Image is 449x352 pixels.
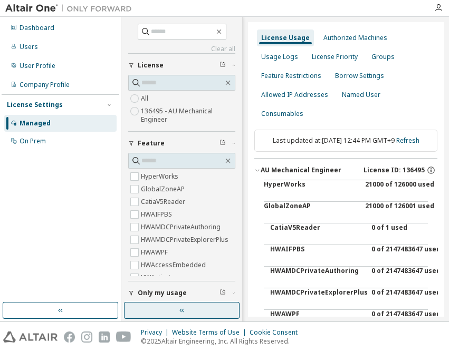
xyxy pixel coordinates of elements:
span: Clear filter [219,139,226,148]
span: Feature [138,139,165,148]
div: HWAMDCPrivateExplorerPlus [270,288,365,314]
div: User Profile [20,62,55,70]
div: Dashboard [20,24,54,32]
button: HWAWPF0 of 2147483647 used [270,310,428,335]
div: HWAIFPBS [270,245,365,270]
span: License [138,61,164,70]
button: HyperWorks21000 of 126000 used [264,180,428,206]
div: Borrow Settings [335,72,384,80]
div: Authorized Machines [323,34,387,42]
div: HWAMDCPrivateAuthoring [270,267,365,292]
button: HWAMDCPrivateExplorerPlus0 of 2147483647 used [270,288,428,314]
label: 136495 - AU Mechanical Engineer [141,105,235,126]
div: Website Terms of Use [172,328,250,337]
div: HyperWorks [264,180,359,206]
div: HWAWPF [270,310,365,335]
button: CatiaV5Reader0 of 1 used [270,223,428,249]
span: Clear filter [219,289,226,297]
button: AU Mechanical EngineerLicense ID: 136495 [254,159,437,182]
a: Clear all [128,45,235,53]
img: Altair One [5,3,137,14]
div: Groups [371,53,395,61]
div: Privacy [141,328,172,337]
div: GlobalZoneAP [264,202,359,227]
label: CatiaV5Reader [141,195,187,208]
img: linkedin.svg [99,331,110,343]
div: Allowed IP Addresses [261,91,328,99]
div: AU Mechanical Engineer [261,166,341,174]
div: CatiaV5Reader [270,223,365,249]
div: Consumables [261,110,303,118]
button: GlobalZoneAP21000 of 126001 used [264,202,428,227]
span: Clear filter [219,61,226,70]
div: Named User [342,91,380,99]
button: Feature [128,132,235,155]
img: youtube.svg [116,331,131,343]
div: On Prem [20,137,46,145]
div: License Usage [261,34,310,42]
button: Only my usage [128,281,235,305]
div: Last updated at: [DATE] 12:44 PM GMT+9 [254,130,437,152]
div: Company Profile [20,81,70,89]
label: HWActivate [141,271,177,284]
label: HWAMDCPrivateExplorerPlus [141,233,231,246]
div: License Settings [7,101,63,109]
img: instagram.svg [81,331,92,343]
div: Feature Restrictions [261,72,321,80]
button: HWAMDCPrivateAuthoring0 of 2147483647 used [270,267,428,292]
span: License ID: 136495 [364,166,425,174]
div: License Priority [312,53,358,61]
img: altair_logo.svg [3,331,58,343]
button: License [128,54,235,77]
div: Users [20,43,38,51]
div: Managed [20,119,51,128]
span: Only my usage [138,289,187,297]
label: HWAMDCPrivateAuthoring [141,221,223,233]
label: GlobalZoneAP [141,183,187,195]
div: Cookie Consent [250,328,304,337]
label: HWAccessEmbedded [141,259,208,271]
label: HyperWorks [141,170,180,183]
label: All [141,92,150,105]
button: HWAIFPBS0 of 2147483647 used [270,245,428,270]
div: Usage Logs [261,53,298,61]
a: Refresh [396,136,419,145]
label: HWAIFPBS [141,208,174,221]
img: facebook.svg [64,331,75,343]
label: HWAWPF [141,246,170,259]
p: © 2025 Altair Engineering, Inc. All Rights Reserved. [141,337,304,346]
